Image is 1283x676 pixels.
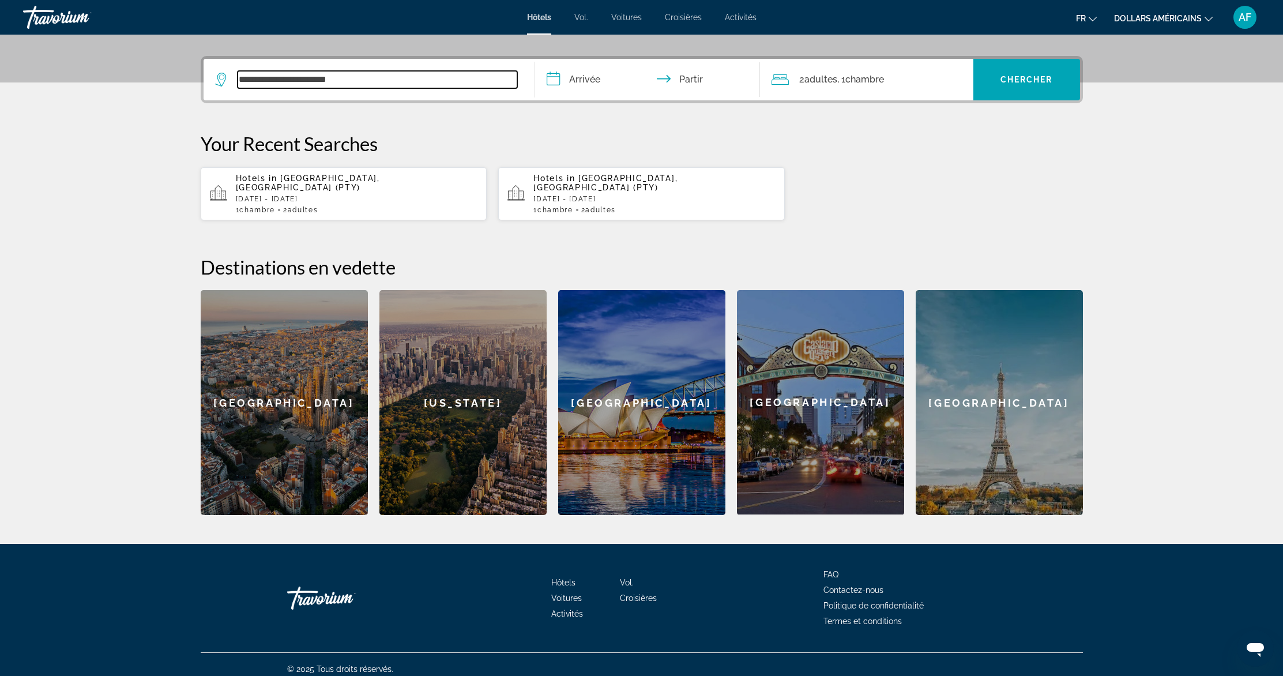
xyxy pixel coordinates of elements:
button: Hotels in [GEOGRAPHIC_DATA], [GEOGRAPHIC_DATA] (PTY)[DATE] - [DATE]1Chambre2Adultes [498,167,785,221]
a: Croisières [620,594,657,603]
font: © 2025 Tous droits réservés. [287,664,393,674]
div: Widget de recherche [204,59,1080,100]
p: [DATE] - [DATE] [236,195,478,203]
a: Vol. [620,578,634,587]
a: Travorium [287,581,402,615]
a: Politique de confidentialité [823,601,924,610]
button: Hotels in [GEOGRAPHIC_DATA], [GEOGRAPHIC_DATA] (PTY)[DATE] - [DATE]1Chambre2Adultes [201,167,487,221]
font: Chambre [845,74,884,85]
button: Changer de devise [1114,10,1213,27]
span: Hotels in [236,174,277,183]
a: Travorium [23,2,138,32]
div: [GEOGRAPHIC_DATA] [737,290,904,514]
span: Adultes [585,206,616,214]
span: Chambre [537,206,573,214]
a: [GEOGRAPHIC_DATA] [916,290,1083,515]
button: Changer de langue [1076,10,1097,27]
span: 2 [283,206,318,214]
a: Contactez-nous [823,585,883,595]
a: [US_STATE] [379,290,547,515]
a: Activités [725,13,757,22]
span: Adultes [288,206,318,214]
a: [GEOGRAPHIC_DATA] [201,290,368,515]
a: Termes et conditions [823,617,902,626]
span: 2 [581,206,616,214]
font: AF [1239,11,1251,23]
span: [GEOGRAPHIC_DATA], [GEOGRAPHIC_DATA] (PTY) [236,174,380,192]
a: Hôtels [551,578,575,587]
a: [GEOGRAPHIC_DATA] [737,290,904,515]
button: Chercher [973,59,1080,100]
span: 1 [236,206,275,214]
font: adultes [804,74,837,85]
a: Hôtels [527,13,551,22]
a: Activités [551,609,583,618]
span: Hotels in [533,174,575,183]
span: [GEOGRAPHIC_DATA], [GEOGRAPHIC_DATA] (PTY) [533,174,678,192]
a: Voitures [611,13,642,22]
font: Chercher [1000,75,1053,84]
font: dollars américains [1114,14,1202,23]
font: , 1 [837,74,845,85]
p: Your Recent Searches [201,132,1083,155]
a: Voitures [551,594,582,603]
button: Menu utilisateur [1230,5,1260,29]
button: Voyageurs : 2 adultes, 0 enfants [760,59,973,100]
font: fr [1076,14,1086,23]
font: 2 [799,74,804,85]
a: Vol. [574,13,588,22]
button: Dates d'arrivée et de départ [535,59,760,100]
a: Croisières [665,13,702,22]
a: [GEOGRAPHIC_DATA] [558,290,725,515]
p: [DATE] - [DATE] [533,195,776,203]
span: Chambre [239,206,275,214]
iframe: Bouton de lancement de la fenêtre de messagerie [1237,630,1274,667]
span: 1 [533,206,573,214]
a: FAQ [823,570,838,579]
h2: Destinations en vedette [201,256,1083,279]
